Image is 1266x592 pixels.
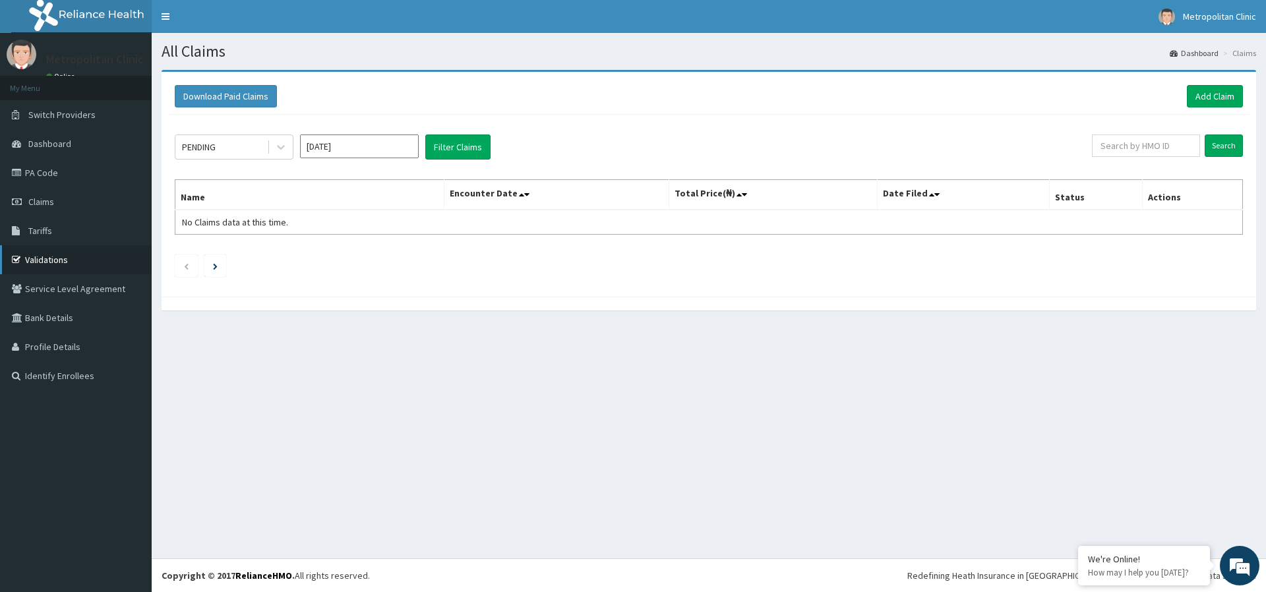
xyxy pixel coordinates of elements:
a: Online [46,72,78,81]
p: How may I help you today? [1088,567,1200,578]
th: Actions [1142,180,1242,210]
img: User Image [7,40,36,69]
th: Status [1049,180,1142,210]
th: Encounter Date [444,180,669,210]
a: Dashboard [1170,47,1219,59]
span: Metropolitan Clinic [1183,11,1256,22]
th: Name [175,180,444,210]
div: PENDING [182,140,216,154]
p: Metropolitan Clinic [46,53,144,65]
input: Search [1205,134,1243,157]
a: Add Claim [1187,85,1243,107]
a: Previous page [183,260,189,272]
a: RelianceHMO [235,570,292,581]
img: User Image [1159,9,1175,25]
div: Minimize live chat window [216,7,248,38]
span: Dashboard [28,138,71,150]
th: Date Filed [877,180,1049,210]
span: No Claims data at this time. [182,216,288,228]
button: Filter Claims [425,134,491,160]
a: Next page [213,260,218,272]
input: Select Month and Year [300,134,419,158]
li: Claims [1220,47,1256,59]
span: Tariffs [28,225,52,237]
button: Download Paid Claims [175,85,277,107]
th: Total Price(₦) [669,180,877,210]
div: Chat with us now [69,74,222,91]
textarea: Type your message and hit 'Enter' [7,360,251,406]
span: We're online! [76,166,182,299]
span: Claims [28,196,54,208]
h1: All Claims [162,43,1256,60]
div: Redefining Heath Insurance in [GEOGRAPHIC_DATA] using Telemedicine and Data Science! [907,569,1256,582]
img: d_794563401_company_1708531726252_794563401 [24,66,53,99]
div: We're Online! [1088,553,1200,565]
input: Search by HMO ID [1092,134,1200,157]
strong: Copyright © 2017 . [162,570,295,581]
footer: All rights reserved. [152,558,1266,592]
span: Switch Providers [28,109,96,121]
